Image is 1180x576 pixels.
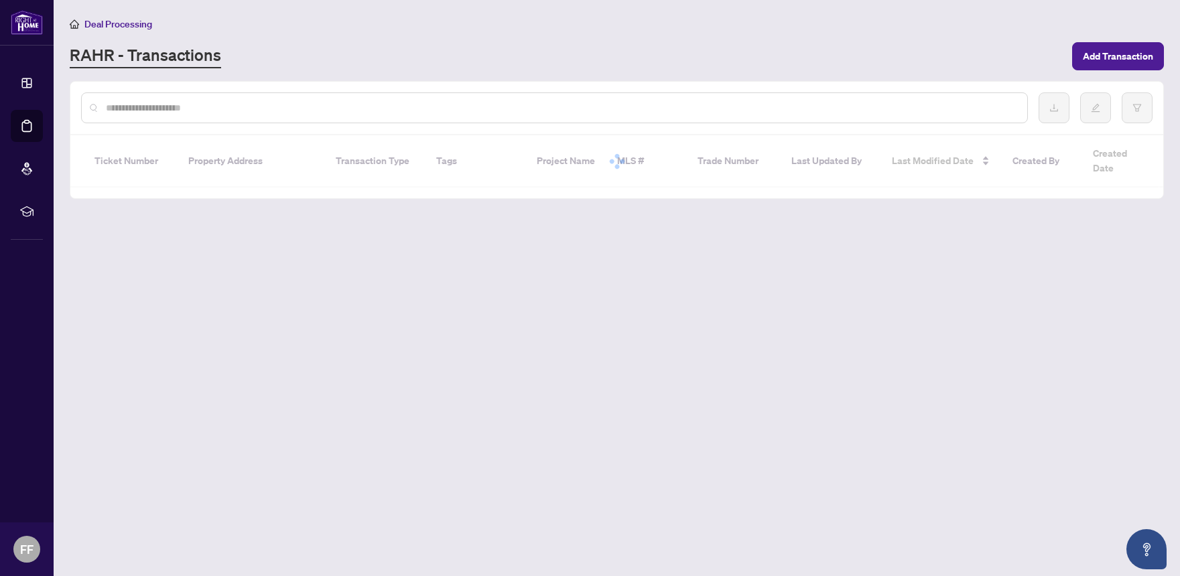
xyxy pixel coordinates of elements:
[1126,529,1167,569] button: Open asap
[1039,92,1069,123] button: download
[1083,46,1153,67] span: Add Transaction
[70,44,221,68] a: RAHR - Transactions
[70,19,79,29] span: home
[1080,92,1111,123] button: edit
[1122,92,1153,123] button: filter
[1072,42,1164,70] button: Add Transaction
[20,540,34,559] span: FF
[84,18,152,30] span: Deal Processing
[11,10,43,35] img: logo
